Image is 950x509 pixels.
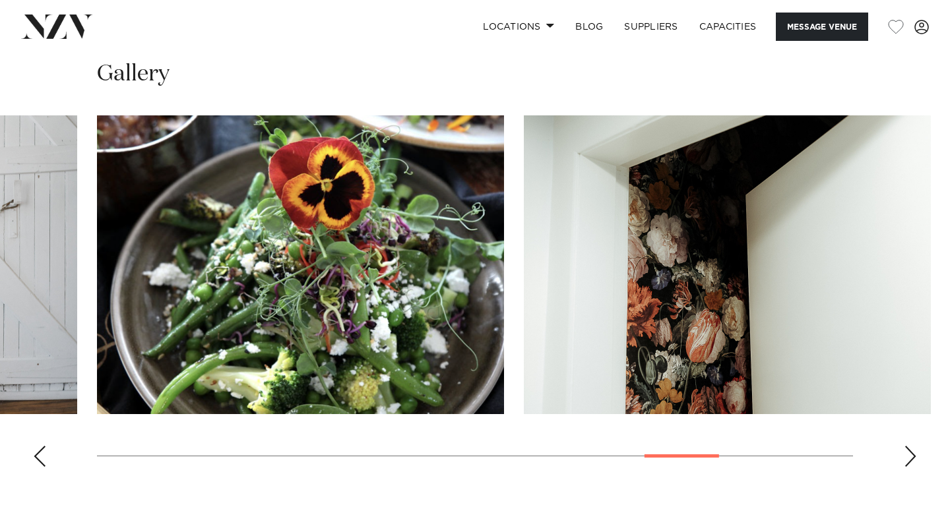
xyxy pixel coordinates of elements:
img: nzv-logo.png [21,15,93,38]
h2: Gallery [97,59,170,89]
a: Capacities [689,13,767,41]
a: Locations [472,13,565,41]
button: Message Venue [776,13,868,41]
a: SUPPLIERS [614,13,688,41]
a: BLOG [565,13,614,41]
swiper-slide: 15 / 18 [524,115,931,414]
swiper-slide: 14 / 18 [97,115,504,414]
